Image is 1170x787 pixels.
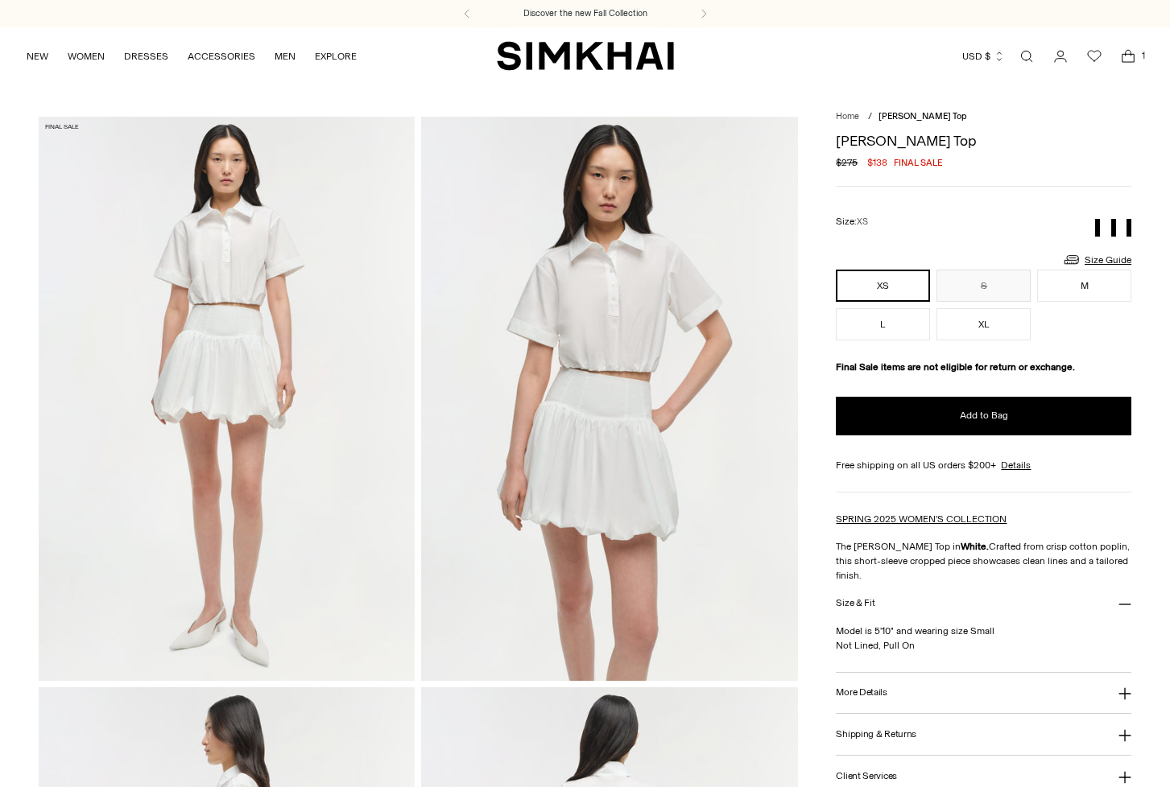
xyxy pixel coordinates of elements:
a: Size Guide [1062,249,1131,270]
a: Discover the new Fall Collection [523,7,647,20]
button: M [1037,270,1131,302]
h3: Client Services [836,771,897,781]
div: / [868,110,872,124]
a: EXPLORE [315,39,357,74]
s: $275 [836,155,858,170]
a: Open search modal [1011,40,1043,72]
button: XL [936,308,1031,340]
label: Size: [836,214,868,229]
a: SIMKHAI [497,40,674,72]
button: S [936,270,1031,302]
a: NEW [27,39,48,74]
button: Shipping & Returns [836,714,1131,755]
span: XS [857,216,868,227]
a: Open cart modal [1112,40,1144,72]
button: L [836,308,930,340]
img: Nicky Cotton Top [39,117,415,681]
a: ACCESSORIES [188,39,255,74]
button: Size & Fit [836,583,1131,624]
button: Add to Bag [836,397,1131,435]
img: Nicky Cotton Top [421,117,797,681]
span: $138 [867,155,887,170]
h3: Shipping & Returns [836,729,916,740]
span: Add to Bag [960,409,1008,422]
a: MEN [275,39,296,74]
button: XS [836,270,930,302]
a: Go to the account page [1044,40,1077,72]
div: Free shipping on all US orders $200+ [836,458,1131,472]
button: USD $ [962,39,1005,74]
a: WOMEN [68,39,105,74]
h3: More Details [836,687,887,698]
strong: White. [961,541,989,552]
span: [PERSON_NAME] Top [879,111,967,122]
a: Wishlist [1078,40,1110,72]
button: More Details [836,673,1131,714]
h1: [PERSON_NAME] Top [836,134,1131,148]
h3: Size & Fit [836,598,874,608]
a: SPRING 2025 WOMEN'S COLLECTION [836,513,1007,525]
strong: Final Sale items are not eligible for return or exchange. [836,361,1075,373]
a: DRESSES [124,39,168,74]
span: 1 [1136,48,1151,63]
a: Details [1001,458,1031,472]
p: The [PERSON_NAME] Top in Crafted from crisp cotton poplin, this short-sleeve cropped piece showca... [836,539,1131,583]
p: Model is 5'10" and wearing size Small Not Lined, Pull On [836,624,1131,653]
nav: breadcrumbs [836,110,1131,124]
a: Home [836,111,859,122]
